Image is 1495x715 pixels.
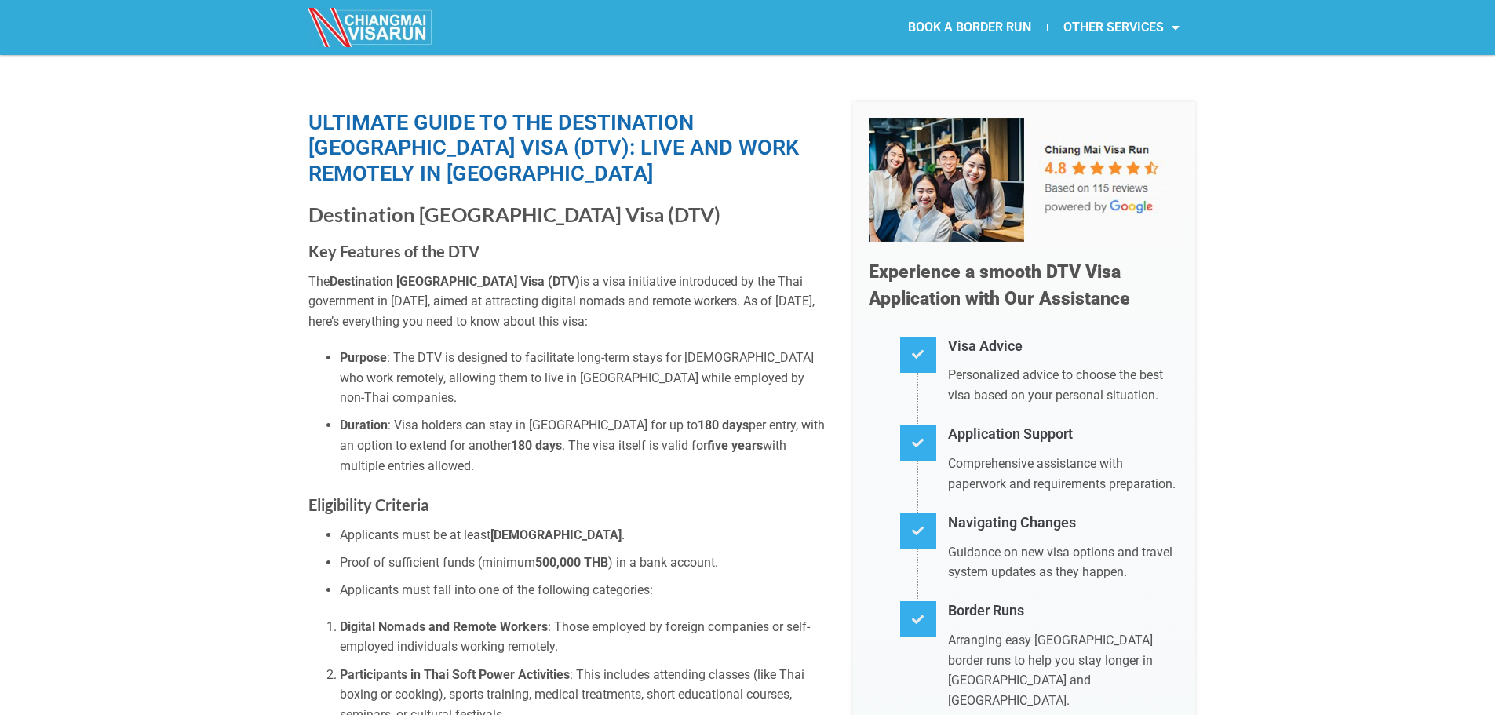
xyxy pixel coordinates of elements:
[340,348,830,408] li: : The DTV is designed to facilitate long-term stays for [DEMOGRAPHIC_DATA] who work remotely, all...
[340,525,830,545] li: Applicants must be at least .
[948,335,1180,358] h4: Visa Advice
[948,512,1180,534] h4: Navigating Changes
[948,602,1024,618] a: Border Runs
[340,350,387,365] strong: Purpose
[869,261,1130,309] span: Experience a smooth DTV Visa Application with Our Assistance
[340,418,388,432] strong: Duration
[308,272,830,332] p: The is a visa initiative introduced by the Thai government in [DATE], aimed at attracting digital...
[340,580,830,600] li: Applicants must fall into one of the following categories:
[308,492,830,517] h3: Eligibility Criteria
[948,365,1180,405] p: Personalized advice to choose the best visa based on your personal situation.
[698,418,749,432] strong: 180 days
[308,110,830,187] h1: Ultimate Guide to the Destination [GEOGRAPHIC_DATA] Visa (DTV): Live and Work Remotely in [GEOGRA...
[340,553,830,573] li: Proof of sufficient funds (minimum ) in a bank account.
[748,9,1195,46] nav: Menu
[948,454,1180,494] p: Comprehensive assistance with paperwork and requirements preparation.
[948,423,1180,446] h4: Application Support
[948,630,1180,710] p: Arranging easy [GEOGRAPHIC_DATA] border runs to help you stay longer in [GEOGRAPHIC_DATA] and [GE...
[948,542,1180,582] p: Guidance on new visa options and travel system updates as they happen.
[308,239,830,264] h3: Key Features of the DTV
[892,9,1047,46] a: BOOK A BORDER RUN
[340,617,830,657] li: : Those employed by foreign companies or self-employed individuals working remotely.
[308,202,830,228] h2: Destination [GEOGRAPHIC_DATA] Visa (DTV)
[340,667,570,682] strong: Participants in Thai Soft Power Activities
[707,438,763,453] strong: five years
[1048,9,1195,46] a: OTHER SERVICES
[535,555,608,570] strong: 500,000 THB
[511,438,562,453] strong: 180 days
[490,527,622,542] strong: [DEMOGRAPHIC_DATA]
[330,274,580,289] strong: Destination [GEOGRAPHIC_DATA] Visa (DTV)
[869,118,1180,242] img: Our 5-star team
[340,415,830,476] li: : Visa holders can stay in [GEOGRAPHIC_DATA] for up to per entry, with an option to extend for an...
[340,619,548,634] strong: Digital Nomads and Remote Workers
